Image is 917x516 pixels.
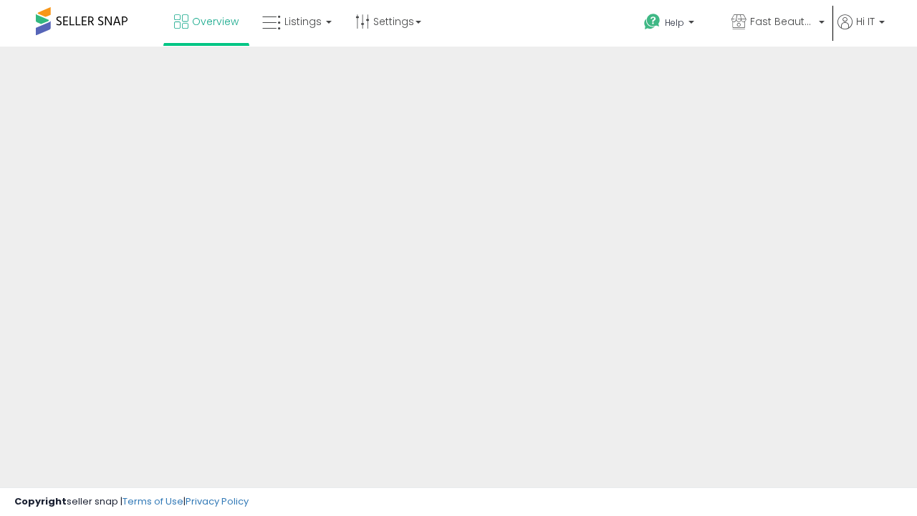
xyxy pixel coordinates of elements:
[837,14,885,47] a: Hi IT
[750,14,815,29] span: Fast Beauty ([GEOGRAPHIC_DATA])
[633,2,719,47] a: Help
[643,13,661,31] i: Get Help
[284,14,322,29] span: Listings
[856,14,875,29] span: Hi IT
[14,495,249,509] div: seller snap | |
[665,16,684,29] span: Help
[14,494,67,508] strong: Copyright
[192,14,239,29] span: Overview
[186,494,249,508] a: Privacy Policy
[123,494,183,508] a: Terms of Use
